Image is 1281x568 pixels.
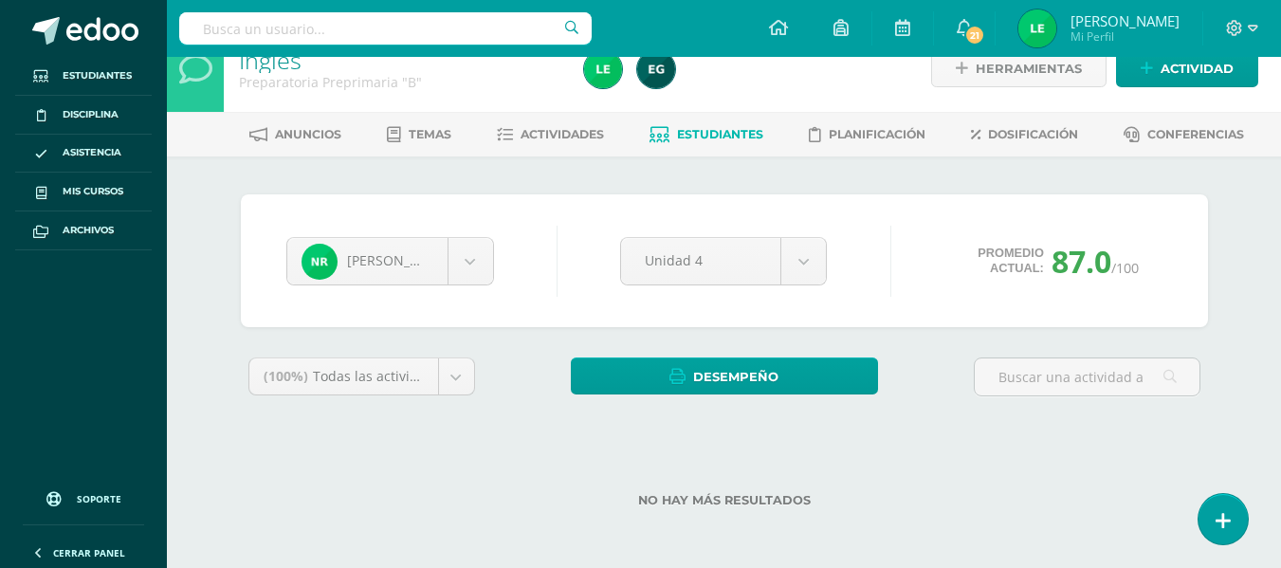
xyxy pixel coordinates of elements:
[1071,28,1180,45] span: Mi Perfil
[1052,241,1111,282] span: 87.0
[621,238,826,284] a: Unidad 4
[239,46,561,73] h1: Inglés
[241,493,1208,507] label: No hay más resultados
[809,119,925,150] a: Planificación
[63,223,114,238] span: Archivos
[829,127,925,141] span: Planificación
[1124,119,1244,150] a: Conferencias
[975,358,1199,395] input: Buscar una actividad aquí...
[693,359,778,394] span: Desempeño
[15,135,152,174] a: Asistencia
[15,173,152,211] a: Mis cursos
[645,238,757,283] span: Unidad 4
[1147,127,1244,141] span: Conferencias
[63,107,119,122] span: Disciplina
[931,50,1107,87] a: Herramientas
[239,73,561,91] div: Preparatoria Preprimaria 'B'
[1111,259,1139,277] span: /100
[964,25,985,46] span: 21
[249,358,474,394] a: (100%)Todas las actividades de esta unidad
[15,211,152,250] a: Archivos
[275,127,341,141] span: Anuncios
[1161,51,1234,86] span: Actividad
[650,119,763,150] a: Estudiantes
[77,492,121,505] span: Soporte
[15,96,152,135] a: Disciplina
[63,184,123,199] span: Mis cursos
[637,50,675,88] img: 4615313cb8110bcdf70a3d7bb033b77e.png
[978,246,1044,276] span: Promedio actual:
[249,119,341,150] a: Anuncios
[988,127,1078,141] span: Dosificación
[15,57,152,96] a: Estudiantes
[571,357,878,394] a: Desempeño
[497,119,604,150] a: Actividades
[521,127,604,141] span: Actividades
[264,367,308,385] span: (100%)
[971,119,1078,150] a: Dosificación
[63,145,121,160] span: Asistencia
[976,51,1082,86] span: Herramientas
[179,12,592,45] input: Busca un usuario...
[347,251,453,269] span: [PERSON_NAME]
[387,119,451,150] a: Temas
[313,367,548,385] span: Todas las actividades de esta unidad
[302,244,338,280] img: dd157639c53778ebc1b6b8f79d2018a2.png
[1116,50,1258,87] a: Actividad
[409,127,451,141] span: Temas
[1071,11,1180,30] span: [PERSON_NAME]
[677,127,763,141] span: Estudiantes
[23,473,144,520] a: Soporte
[53,546,125,559] span: Cerrar panel
[239,44,302,76] a: Inglés
[1018,9,1056,47] img: d580e479f0b33803020bb6858830c2e7.png
[287,238,493,284] a: [PERSON_NAME]
[63,68,132,83] span: Estudiantes
[584,50,622,88] img: d580e479f0b33803020bb6858830c2e7.png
